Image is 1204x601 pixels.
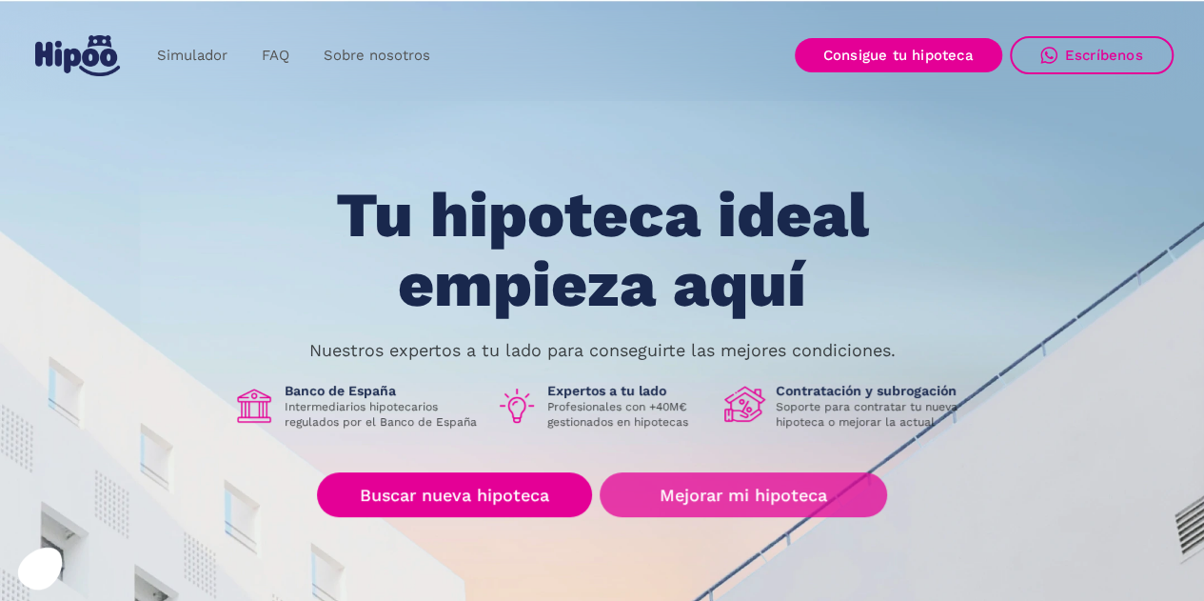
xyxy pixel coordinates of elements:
[245,37,306,74] a: FAQ
[31,28,125,84] a: home
[1010,36,1174,74] a: Escríbenos
[795,38,1002,72] a: Consigue tu hipoteca
[309,343,896,358] p: Nuestros expertos a tu lado para conseguirte las mejores condiciones.
[285,382,481,399] h1: Banco de España
[547,382,709,399] h1: Expertos a tu lado
[317,472,592,517] a: Buscar nueva hipoteca
[600,472,886,517] a: Mejorar mi hipoteca
[776,399,972,430] p: Soporte para contratar tu nueva hipoteca o mejorar la actual
[140,37,245,74] a: Simulador
[306,37,447,74] a: Sobre nosotros
[285,399,481,430] p: Intermediarios hipotecarios regulados por el Banco de España
[547,399,709,430] p: Profesionales con +40M€ gestionados en hipotecas
[776,382,972,399] h1: Contratación y subrogación
[241,181,962,319] h1: Tu hipoteca ideal empieza aquí
[1065,47,1143,64] div: Escríbenos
